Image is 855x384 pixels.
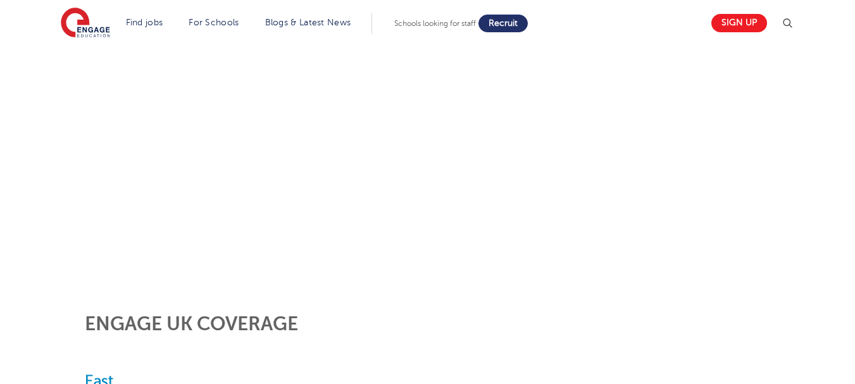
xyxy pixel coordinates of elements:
img: Engage Education [61,8,110,39]
a: Blogs & Latest News [265,18,351,27]
span: Schools looking for staff [394,19,476,28]
a: For Schools [189,18,239,27]
a: Sign up [711,14,767,32]
span: Recruit [489,18,518,28]
a: Find jobs [126,18,163,27]
a: Recruit [478,15,528,32]
h2: Engage UK Coverage [85,313,770,335]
